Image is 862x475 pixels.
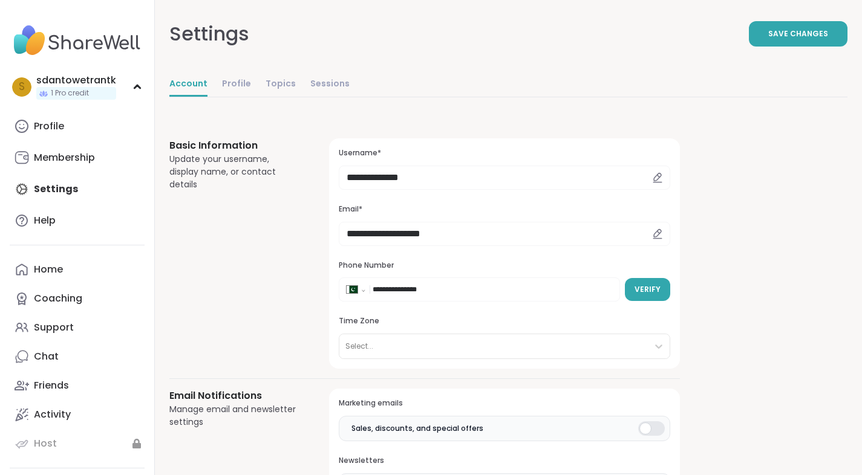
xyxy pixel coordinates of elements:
[339,316,670,326] h3: Time Zone
[351,423,483,434] span: Sales, discounts, and special offers
[10,371,145,400] a: Friends
[34,350,59,363] div: Chat
[339,456,670,466] h3: Newsletters
[34,408,71,421] div: Activity
[10,19,145,62] img: ShareWell Nav Logo
[10,313,145,342] a: Support
[34,321,74,334] div: Support
[10,284,145,313] a: Coaching
[169,19,249,48] div: Settings
[169,138,300,153] h3: Basic Information
[10,400,145,429] a: Activity
[51,88,89,99] span: 1 Pro credit
[169,153,300,191] div: Update your username, display name, or contact details
[625,278,670,301] button: Verify
[34,292,82,305] div: Coaching
[339,260,670,271] h3: Phone Number
[34,437,57,450] div: Host
[339,148,670,158] h3: Username*
[10,255,145,284] a: Home
[10,206,145,235] a: Help
[169,403,300,428] div: Manage email and newsletter settings
[749,21,847,47] button: Save Changes
[10,143,145,172] a: Membership
[768,28,828,39] span: Save Changes
[34,151,95,164] div: Membership
[635,284,661,295] span: Verify
[34,214,56,227] div: Help
[34,379,69,392] div: Friends
[222,73,251,97] a: Profile
[169,73,207,97] a: Account
[10,429,145,458] a: Host
[339,204,670,215] h3: Email*
[34,263,63,276] div: Home
[19,79,25,95] span: s
[36,74,116,87] div: sdantowetrantk
[34,120,64,133] div: Profile
[266,73,296,97] a: Topics
[169,389,300,403] h3: Email Notifications
[10,112,145,141] a: Profile
[310,73,350,97] a: Sessions
[10,342,145,371] a: Chat
[339,398,670,409] h3: Marketing emails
